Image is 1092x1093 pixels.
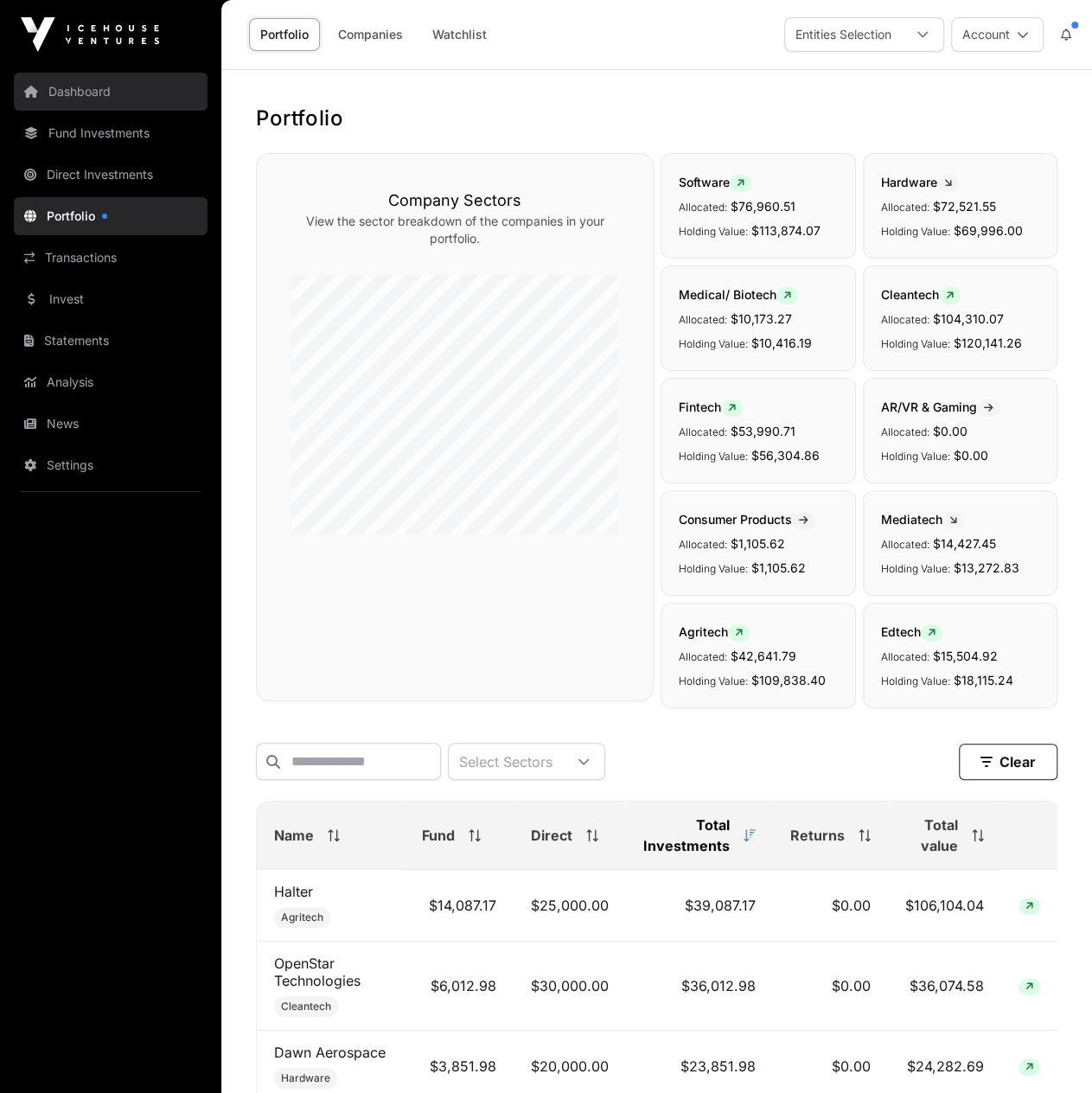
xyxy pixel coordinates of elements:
span: Holding Value: [679,450,748,463]
span: AR/VR & Gaming [881,399,1000,414]
span: $69,996.00 [954,223,1023,238]
span: Consumer Products [679,512,815,527]
a: News [14,405,208,443]
iframe: Chat Widget [1006,1010,1092,1093]
span: Fintech [679,399,743,414]
span: Cleantech [881,287,961,302]
span: $0.00 [933,424,967,438]
span: Holding Value: [679,674,748,687]
span: $0.00 [954,448,988,463]
a: Halter [274,883,313,900]
a: Companies [327,18,414,51]
td: $14,087.17 [405,870,514,942]
span: Holding Value: [679,562,748,575]
span: Allocated: [679,650,727,663]
button: Account [951,17,1044,52]
span: $1,105.62 [731,536,785,551]
span: $10,416.19 [751,336,812,350]
span: $72,521.55 [933,199,996,214]
a: Dawn Aerospace [274,1044,386,1061]
span: Fund [422,825,455,846]
span: $42,641.79 [731,649,796,663]
td: $6,012.98 [405,942,514,1031]
p: View the sector breakdown of the companies in your portfolio. [291,213,618,247]
span: Holding Value: [881,225,950,238]
span: Holding Value: [881,562,950,575]
a: Settings [14,446,208,484]
span: Allocated: [881,425,929,438]
button: Clear [959,744,1057,780]
span: Hardware [281,1071,330,1085]
span: Holding Value: [881,337,950,350]
span: Medical/ Biotech [679,287,798,302]
span: $14,427.45 [933,536,996,551]
span: $10,173.27 [731,311,792,326]
a: Invest [14,280,208,318]
span: Agritech [281,911,323,924]
span: Agritech [679,624,750,639]
span: Total Investments [643,815,730,856]
td: $25,000.00 [514,870,626,942]
span: Holding Value: [679,225,748,238]
span: $120,141.26 [954,336,1022,350]
td: $36,012.98 [626,942,773,1031]
span: Allocated: [881,538,929,551]
a: Fund Investments [14,114,208,152]
span: Returns [790,825,845,846]
span: Direct [531,825,572,846]
span: $113,874.07 [751,223,821,238]
span: $76,960.51 [731,199,795,214]
a: Watchlist [421,18,498,51]
td: $30,000.00 [514,942,626,1031]
span: Allocated: [679,538,727,551]
span: Software [679,175,751,189]
span: Name [274,825,314,846]
span: $56,304.86 [751,448,820,463]
span: Holding Value: [679,337,748,350]
span: $53,990.71 [731,424,795,438]
a: Analysis [14,363,208,401]
h1: Portfolio [256,105,1057,132]
span: Allocated: [679,425,727,438]
span: Allocated: [881,313,929,326]
span: $104,310.07 [933,311,1004,326]
span: Mediatech [881,512,964,527]
span: Hardware [881,175,959,189]
span: Allocated: [679,201,727,214]
span: $109,838.40 [751,673,826,687]
img: Icehouse Ventures Logo [21,17,159,52]
span: Allocated: [881,650,929,663]
td: $36,074.58 [888,942,1001,1031]
span: Total value [905,815,958,856]
td: $39,087.17 [626,870,773,942]
td: $0.00 [773,870,888,942]
div: Select Sectors [449,744,563,779]
h3: Company Sectors [291,189,618,213]
span: Edtech [881,624,942,639]
span: Allocated: [881,201,929,214]
a: Direct Investments [14,156,208,194]
td: $0.00 [773,942,888,1031]
a: Statements [14,322,208,360]
span: $1,105.62 [751,560,806,575]
span: Allocated: [679,313,727,326]
span: $13,272.83 [954,560,1019,575]
a: Portfolio [14,197,208,235]
span: $18,115.24 [954,673,1013,687]
a: OpenStar Technologies [274,955,361,989]
span: $15,504.92 [933,649,998,663]
a: Dashboard [14,73,208,111]
span: Cleantech [281,1000,331,1013]
div: Entities Selection [785,18,902,51]
td: $106,104.04 [888,870,1001,942]
span: Holding Value: [881,674,950,687]
a: Portfolio [249,18,320,51]
a: Transactions [14,239,208,277]
span: Holding Value: [881,450,950,463]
